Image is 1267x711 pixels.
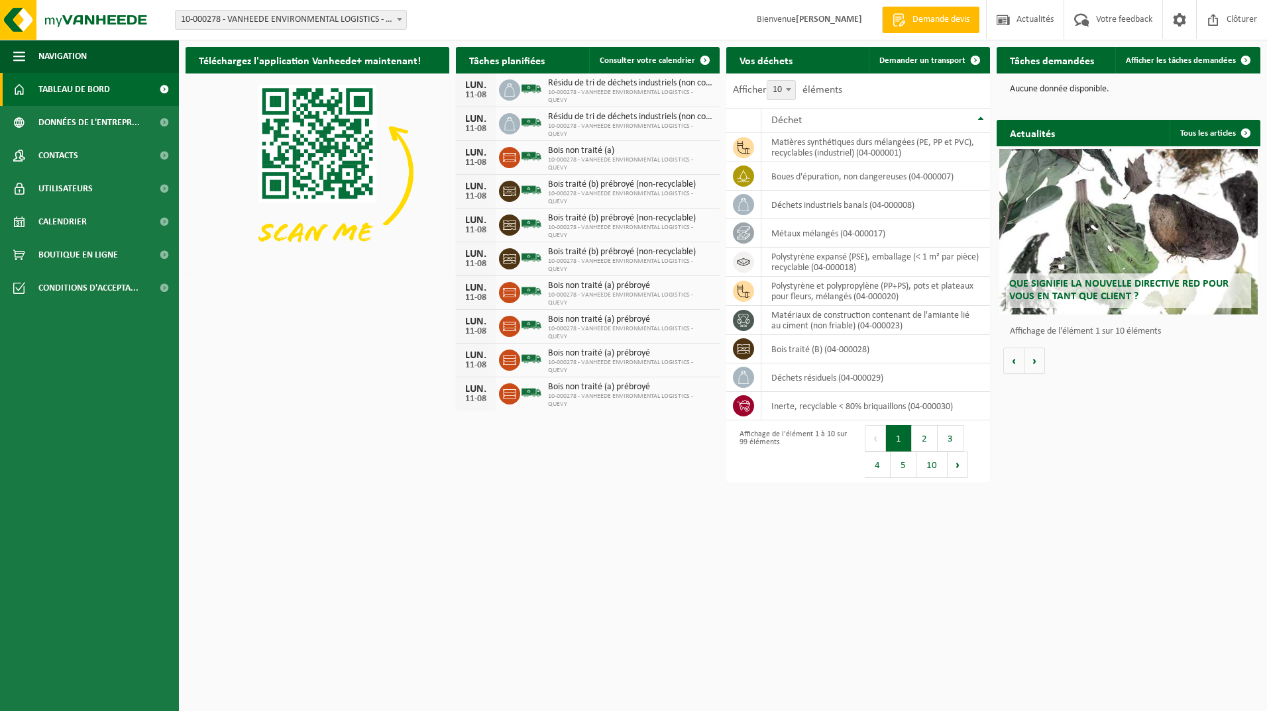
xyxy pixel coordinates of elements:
a: Tous les articles [1170,120,1259,146]
div: LUN. [463,350,489,361]
div: 11-08 [463,91,489,100]
img: BL-SO-LV [520,145,543,167]
span: Consulter votre calendrier [600,56,695,65]
span: Que signifie la nouvelle directive RED pour vous en tant que client ? [1009,279,1229,302]
span: 10-000278 - VANHEEDE ENVIRONMENTAL LOGISTICS - QUEVY [548,291,713,307]
div: LUN. [463,80,489,91]
span: 10-000278 - VANHEEDE ENVIRONMENTAL LOGISTICS - QUEVY [548,224,713,240]
div: LUN. [463,283,489,293]
div: LUN. [463,181,489,192]
span: 10-000278 - VANHEEDE ENVIRONMENTAL LOGISTICS - QUEVY [548,122,713,138]
span: 10-000278 - VANHEEDE ENVIRONMENTAL LOGISTICS - QUEVY - QUÉVY-LE-GRAND [175,10,407,30]
span: Données de l'entrepr... [38,106,140,139]
img: BL-SO-LV [520,179,543,201]
div: 11-08 [463,293,489,303]
img: BL-SO-LV [520,381,543,404]
span: Contacts [38,139,78,172]
button: 2 [912,425,938,451]
span: Boutique en ligne [38,238,118,271]
div: 11-08 [463,124,489,134]
span: 10-000278 - VANHEEDE ENVIRONMENTAL LOGISTICS - QUEVY [548,325,713,341]
span: Bois traité (b) prébroyé (non-recyclable) [548,247,713,258]
h2: Téléchargez l'application Vanheede+ maintenant! [186,47,434,73]
span: 10-000278 - VANHEEDE ENVIRONMENTAL LOGISTICS - QUEVY [548,359,713,375]
p: Aucune donnée disponible. [1010,85,1247,94]
h2: Actualités [997,120,1068,146]
button: 3 [938,425,964,451]
img: BL-SO-LV [520,111,543,134]
td: déchets résiduels (04-000029) [761,363,990,392]
div: LUN. [463,114,489,124]
span: 10-000278 - VANHEEDE ENVIRONMENTAL LOGISTICS - QUEVY [548,156,713,172]
img: BL-SO-LV [520,314,543,336]
span: 10-000278 - VANHEEDE ENVIRONMENTAL LOGISTICS - QUEVY [548,258,713,273]
h2: Tâches planifiées [456,47,558,73]
button: 10 [916,451,948,478]
a: Consulter votre calendrier [589,47,718,73]
span: Résidu de tri de déchets industriels (non comparable au déchets ménagers) [548,112,713,122]
img: BL-SO-LV [520,213,543,235]
a: Que signifie la nouvelle directive RED pour vous en tant que client ? [999,149,1258,314]
span: Bois non traité (a) prébroyé [548,348,713,359]
h2: Vos déchets [726,47,806,73]
td: déchets industriels banals (04-000008) [761,191,990,219]
button: Volgende [1024,348,1045,374]
span: 10 [767,81,795,99]
td: matériaux de construction contenant de l'amiante lié au ciment (non friable) (04-000023) [761,306,990,335]
span: Bois non traité (a) prébroyé [548,281,713,291]
span: Résidu de tri de déchets industriels (non comparable au déchets ménagers) [548,78,713,89]
div: LUN. [463,215,489,226]
div: 11-08 [463,226,489,235]
div: LUN. [463,249,489,260]
img: BL-SO-LV [520,246,543,269]
p: Affichage de l'élément 1 sur 10 éléments [1010,327,1254,336]
span: Demander un transport [879,56,965,65]
div: 11-08 [463,192,489,201]
a: Demander un transport [869,47,989,73]
span: Bois non traité (a) prébroyé [548,314,713,325]
img: BL-SO-LV [520,348,543,370]
div: 11-08 [463,395,489,404]
span: 10-000278 - VANHEEDE ENVIRONMENTAL LOGISTICS - QUEVY [548,190,713,206]
span: 10-000278 - VANHEEDE ENVIRONMENTAL LOGISTICS - QUEVY [548,89,713,105]
td: matières synthétiques durs mélangées (PE, PP et PVC), recyclables (industriel) (04-000001) [761,133,990,162]
td: inerte, recyclable < 80% briquaillons (04-000030) [761,392,990,420]
span: 10-000278 - VANHEEDE ENVIRONMENTAL LOGISTICS - QUEVY - QUÉVY-LE-GRAND [176,11,406,29]
a: Afficher les tâches demandées [1115,47,1259,73]
h2: Tâches demandées [997,47,1107,73]
span: 10-000278 - VANHEEDE ENVIRONMENTAL LOGISTICS - QUEVY [548,393,713,408]
td: polystyrène expansé (PSE), emballage (< 1 m² par pièce) recyclable (04-000018) [761,248,990,277]
img: BL-SO-LV [520,77,543,100]
button: Next [948,451,968,478]
button: 4 [865,451,891,478]
div: Affichage de l'élément 1 à 10 sur 99 éléments [733,424,852,479]
div: 11-08 [463,260,489,269]
span: Navigation [38,40,87,73]
span: Bois traité (b) prébroyé (non-recyclable) [548,213,713,224]
label: Afficher éléments [733,85,842,95]
span: Utilisateurs [38,172,93,205]
div: LUN. [463,316,489,327]
span: Bois non traité (a) [548,146,713,156]
div: LUN. [463,148,489,158]
td: boues d'épuration, non dangereuses (04-000007) [761,162,990,191]
span: Afficher les tâches demandées [1126,56,1236,65]
span: Bois non traité (a) prébroyé [548,382,713,393]
button: Vorige [1003,348,1024,374]
strong: [PERSON_NAME] [796,15,862,24]
button: 1 [886,425,912,451]
div: 11-08 [463,158,489,167]
td: polystyrène et polypropylène (PP+PS), pots et plateaux pour fleurs, mélangés (04-000020) [761,277,990,306]
td: métaux mélangés (04-000017) [761,219,990,248]
div: 11-08 [463,361,489,370]
td: bois traité (B) (04-000028) [761,335,990,363]
span: 10 [767,80,796,100]
span: Calendrier [38,205,87,238]
span: Demande devis [909,13,973,26]
img: Download de VHEPlus App [186,73,449,271]
a: Demande devis [882,7,979,33]
div: LUN. [463,384,489,395]
span: Conditions d'accepta... [38,271,138,305]
div: 11-08 [463,327,489,336]
span: Bois traité (b) prébroyé (non-recyclable) [548,179,713,190]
